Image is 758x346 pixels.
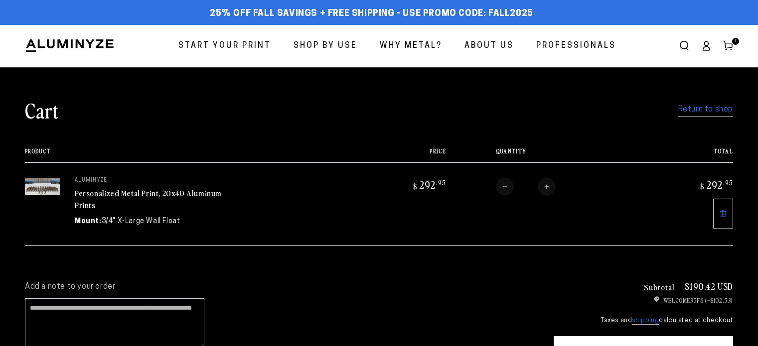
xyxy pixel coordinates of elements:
a: Why Metal? [372,33,450,59]
span: Why Metal? [380,39,442,53]
h1: Cart [25,97,59,123]
li: WELCOME35FS (–$102.53) [554,296,733,305]
span: $ [413,181,418,191]
p: aluminyze [75,178,224,184]
img: 20"x40" Rectangle White Glossy Aluminyzed Photo [25,178,60,195]
a: Start Your Print [171,33,279,59]
dt: Mount: [75,216,102,227]
span: Start Your Print [178,39,271,53]
a: Shop By Use [286,33,365,59]
bdi: 292 [412,178,446,192]
a: shipping [632,317,659,325]
sup: .95 [723,178,733,187]
a: Professionals [529,33,623,59]
bdi: 292 [699,178,733,192]
span: $ [700,181,705,191]
th: Total [644,148,733,162]
input: Quantity for Personalized Metal Print, 20x40 Aluminum Prints [514,178,538,196]
th: Quantity [446,148,644,162]
p: $190.42 USD [685,282,733,291]
h3: Subtotal [644,283,675,291]
img: Aluminyze [25,38,115,53]
small: Taxes and calculated at checkout [554,316,733,326]
span: About Us [464,39,514,53]
th: Product [25,148,357,162]
dd: 3/4" X-Large Wall Float [102,216,180,227]
span: 25% off FALL Savings + Free Shipping - Use Promo Code: FALL2025 [210,8,533,19]
span: Shop By Use [294,39,357,53]
label: Add a note to your order [25,282,534,292]
span: Professionals [536,39,616,53]
sup: .95 [436,178,446,187]
th: Price [357,148,446,162]
a: Personalized Metal Print, 20x40 Aluminum Prints [75,187,222,211]
a: Remove 20"x40" Rectangle White Glossy Aluminyzed Photo [713,199,733,229]
span: 1 [734,38,737,45]
ul: Discount [554,296,733,305]
a: Return to shop [678,103,733,117]
a: About Us [457,33,521,59]
summary: Search our site [673,35,695,57]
